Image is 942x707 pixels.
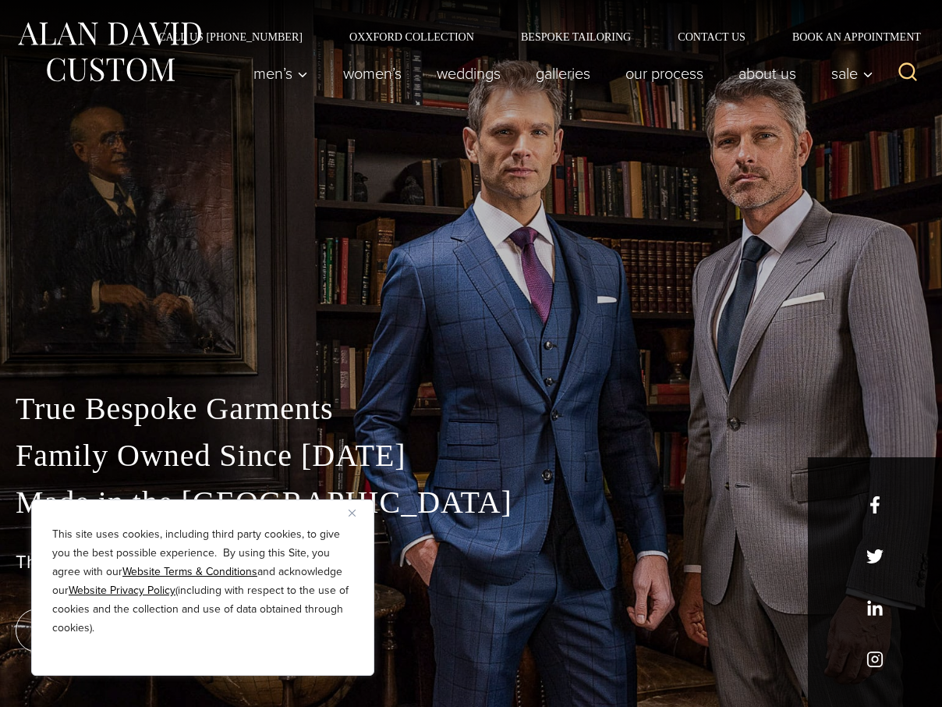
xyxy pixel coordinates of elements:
[16,17,203,87] img: Alan David Custom
[52,525,353,638] p: This site uses cookies, including third party cookies, to give you the best possible experience. ...
[654,31,769,42] a: Contact Us
[721,58,814,89] a: About Us
[420,58,519,89] a: weddings
[608,58,721,89] a: Our Process
[122,563,257,580] a: Website Terms & Conditions
[349,510,356,517] img: Close
[769,31,926,42] a: Book an Appointment
[16,385,926,526] p: True Bespoke Garments Family Owned Since [DATE] Made in the [GEOGRAPHIC_DATA]
[498,31,654,42] a: Bespoke Tailoring
[236,58,882,89] nav: Primary Navigation
[889,55,926,92] button: View Search Form
[253,66,308,81] span: Men’s
[326,58,420,89] a: Women’s
[135,31,326,42] a: Call Us [PHONE_NUMBER]
[16,551,926,574] h1: The Best Custom Suits NYC Has to Offer
[16,609,234,652] a: book an appointment
[519,58,608,89] a: Galleries
[135,31,926,42] nav: Secondary Navigation
[349,503,367,522] button: Close
[831,66,873,81] span: Sale
[69,582,175,599] a: Website Privacy Policy
[326,31,498,42] a: Oxxford Collection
